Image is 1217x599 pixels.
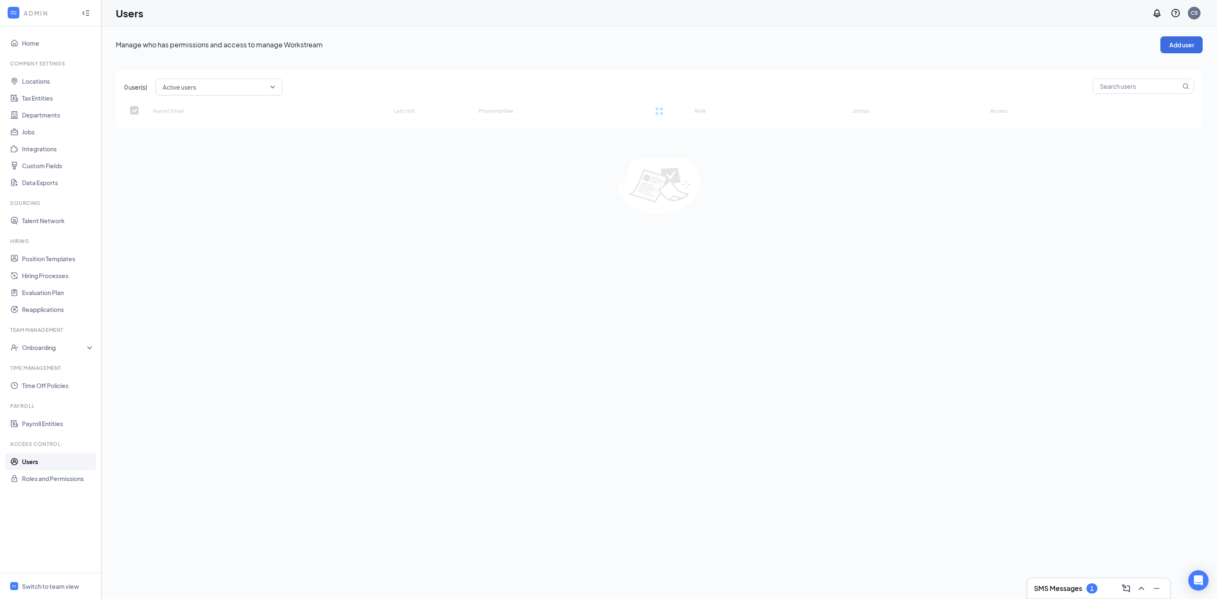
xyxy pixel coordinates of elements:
[22,140,94,157] a: Integrations
[22,157,94,174] a: Custom Fields
[10,402,93,410] div: Payroll
[22,250,94,267] a: Position Templates
[1121,583,1131,594] svg: ComposeMessage
[124,82,147,92] span: 0 user(s)
[22,453,94,470] a: Users
[22,123,94,140] a: Jobs
[1034,584,1082,593] h3: SMS Messages
[22,73,94,90] a: Locations
[22,343,87,352] div: Onboarding
[22,415,94,432] a: Payroll Entities
[1191,9,1198,16] div: CS
[22,470,94,487] a: Roles and Permissions
[1090,585,1094,592] div: 1
[1152,583,1162,594] svg: Minimize
[24,9,74,17] div: ADMIN
[10,326,93,334] div: Team Management
[22,174,94,191] a: Data Exports
[10,200,93,207] div: Sourcing
[1182,83,1189,90] svg: MagnifyingGlass
[82,9,90,17] svg: Collapse
[22,35,94,52] a: Home
[1152,8,1162,18] svg: Notifications
[1136,583,1146,594] svg: ChevronUp
[1093,79,1181,93] input: Search users
[116,40,1160,49] p: Manage who has permissions and access to manage Workstream
[10,238,93,245] div: Hiring
[116,6,143,20] h1: Users
[22,301,94,318] a: Reapplications
[10,343,19,352] svg: UserCheck
[22,90,94,107] a: Tax Entities
[22,284,94,301] a: Evaluation Plan
[22,582,79,591] div: Switch to team view
[1135,582,1148,595] button: ChevronUp
[22,267,94,284] a: Hiring Processes
[22,107,94,123] a: Departments
[1160,36,1203,53] button: Add user
[22,212,94,229] a: Talent Network
[22,377,94,394] a: Time Off Policies
[1119,582,1133,595] button: ComposeMessage
[11,583,17,589] svg: WorkstreamLogo
[1188,570,1209,591] div: Open Intercom Messenger
[9,8,18,17] svg: WorkstreamLogo
[10,440,93,448] div: Access control
[10,60,93,67] div: Company Settings
[1150,582,1163,595] button: Minimize
[1171,8,1181,18] svg: QuestionInfo
[163,81,196,93] span: Active users
[10,364,93,372] div: Time Management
